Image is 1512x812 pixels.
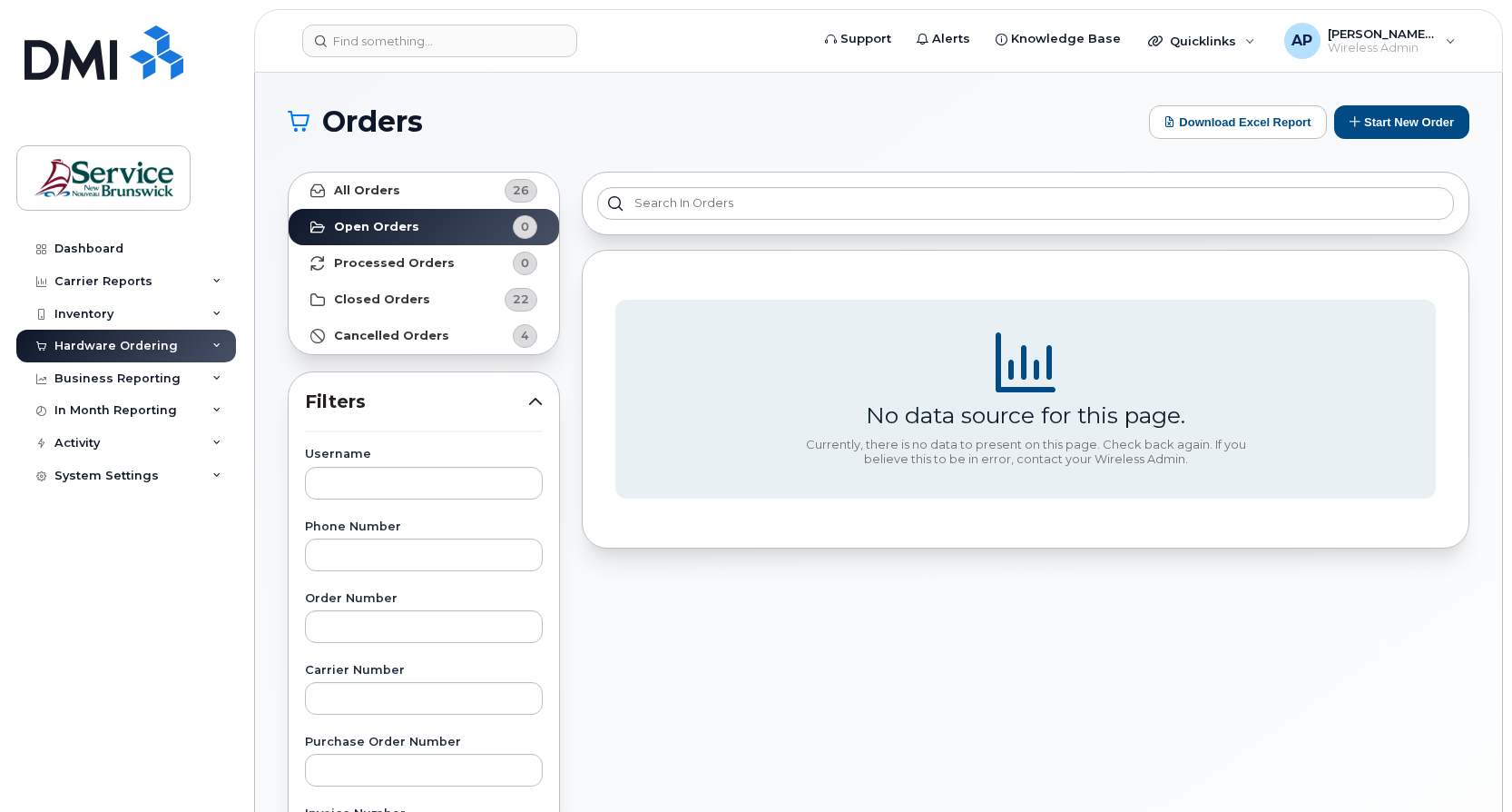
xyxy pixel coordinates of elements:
button: Start New Order [1334,105,1469,139]
span: Filters [305,389,528,415]
strong: Processed Orders [334,256,455,271]
div: Currently, there is no data to present on this page. Check back again. If you believe this to be ... [799,438,1252,466]
strong: Closed Orders [334,292,430,307]
strong: All Orders [334,183,400,198]
label: Order Number [305,593,543,605]
div: No data source for this page. [866,401,1185,429]
a: Open Orders0 [289,209,559,245]
a: Processed Orders0 [289,245,559,282]
label: Phone Number [305,521,543,533]
span: Orders [322,108,423,135]
strong: Open Orders [334,220,419,234]
span: 0 [521,254,529,272]
label: Purchase Order Number [305,737,543,748]
span: 22 [513,291,529,308]
strong: Cancelled Orders [334,329,449,343]
a: Cancelled Orders4 [289,318,559,354]
span: 4 [521,327,529,344]
input: Search in orders [597,187,1454,220]
button: Download Excel Report [1149,105,1327,139]
span: 0 [521,218,529,235]
a: All Orders26 [289,173,559,209]
span: 26 [513,182,529,199]
label: Carrier Number [305,665,543,677]
label: Username [305,449,543,460]
a: Closed Orders22 [289,282,559,318]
